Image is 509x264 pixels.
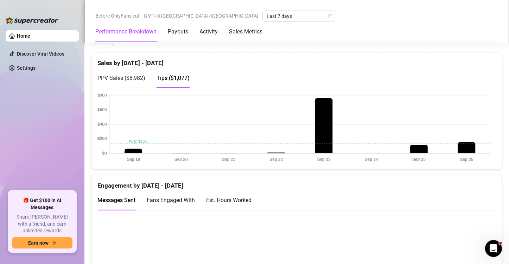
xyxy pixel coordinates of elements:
[97,53,496,68] div: Sales by [DATE] - [DATE]
[206,196,252,205] div: Est. Hours Worked
[28,240,49,246] span: Earn now
[17,33,30,39] a: Home
[147,197,195,203] span: Fans Engaged With
[17,51,64,57] a: Discover Viral Videos
[12,197,72,211] span: 🎁 Get $100 in AI Messages
[168,27,188,36] div: Payouts
[95,27,157,36] div: Performance Breakdown
[12,214,72,234] span: Share [PERSON_NAME] with a friend, and earn unlimited rewards
[97,175,496,190] div: Engagement by [DATE] - [DATE]
[51,240,56,245] span: arrow-right
[97,75,145,81] span: PPV Sales ( $8,982 )
[328,14,332,18] span: calendar
[6,17,58,24] img: logo-BBDzfeDw.svg
[144,11,258,21] span: GMT+8 [GEOGRAPHIC_DATA]/[GEOGRAPHIC_DATA]
[12,237,72,249] button: Earn nowarrow-right
[485,240,502,257] iframe: Intercom live chat
[157,75,190,81] span: Tips ( $1,077 )
[95,11,140,21] span: Before OnlyFans cut
[17,65,36,71] a: Settings
[199,27,218,36] div: Activity
[229,27,262,36] div: Sales Metrics
[97,197,135,203] span: Messages Sent
[267,11,332,21] span: Last 7 days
